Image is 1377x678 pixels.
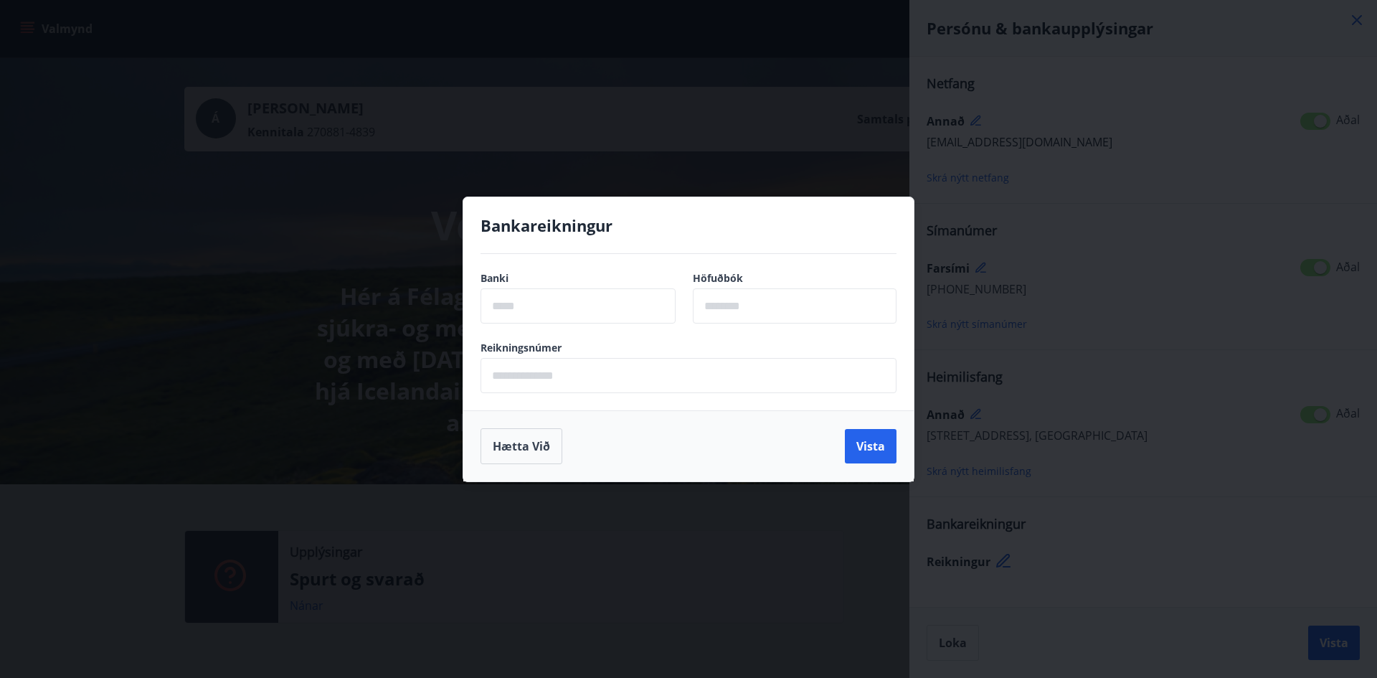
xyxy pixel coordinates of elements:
[481,271,676,286] label: Banki
[481,428,562,464] button: Hætta við
[481,215,896,236] h4: Bankareikningur
[481,341,896,355] label: Reikningsnúmer
[845,429,896,463] button: Vista
[693,271,896,286] label: Höfuðbók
